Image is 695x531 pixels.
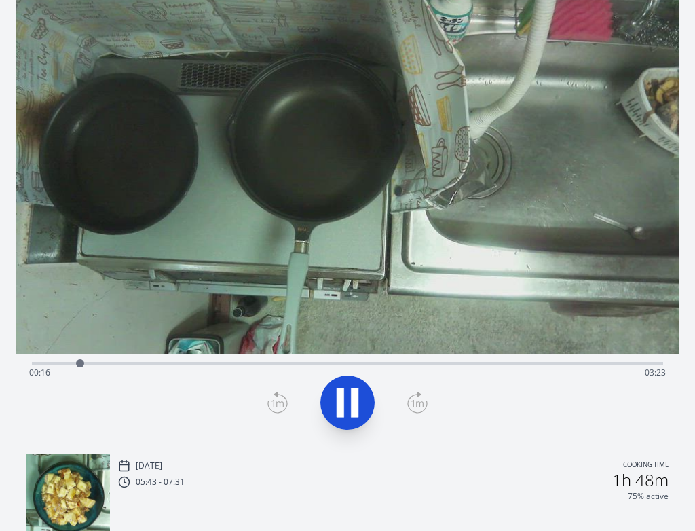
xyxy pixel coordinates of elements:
span: 00:16 [29,367,50,378]
p: 75% active [628,491,669,502]
span: 03:23 [645,367,666,378]
h2: 1h 48m [612,472,669,488]
p: 05:43 - 07:31 [136,477,185,488]
p: [DATE] [136,460,162,471]
p: Cooking time [623,460,669,472]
